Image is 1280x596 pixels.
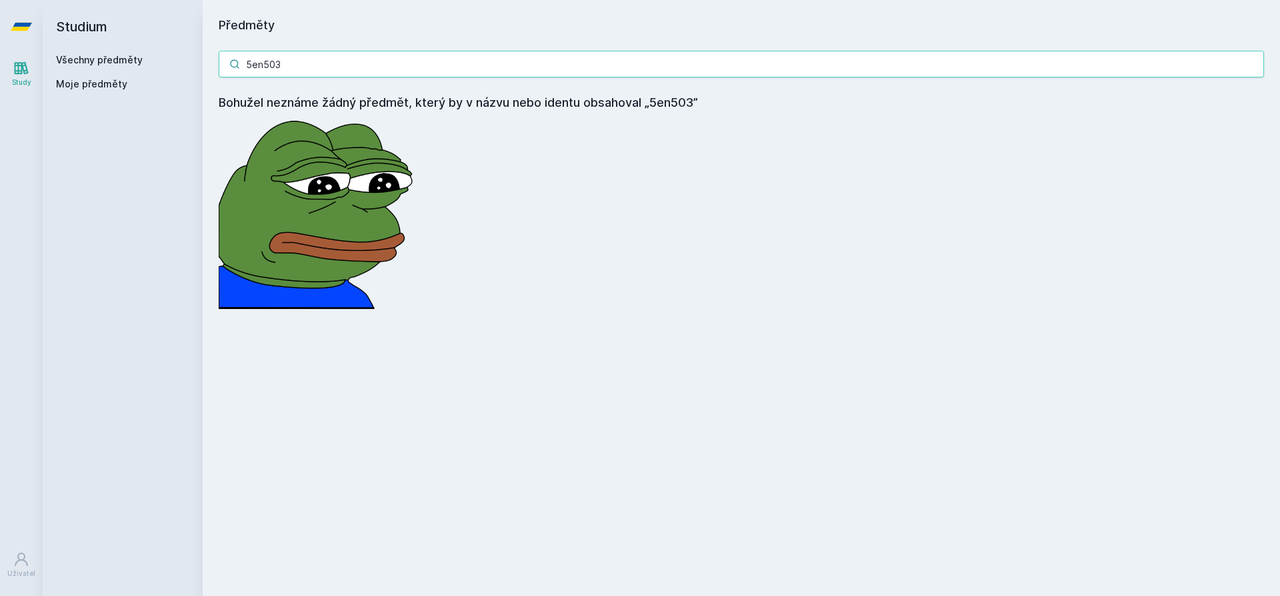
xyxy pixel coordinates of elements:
div: Study [12,77,31,87]
a: Všechny předměty [56,54,143,65]
span: Moje předměty [56,77,127,91]
div: Uživatel [7,569,35,579]
a: Uživatel [3,545,40,585]
img: error_picture.png [219,112,419,309]
a: Study [3,53,40,94]
h4: Bohužel neznáme žádný předmět, který by v názvu nebo identu obsahoval „5en503” [219,93,1264,112]
input: Název nebo ident předmětu… [219,51,1264,77]
h1: Předměty [219,16,1264,35]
